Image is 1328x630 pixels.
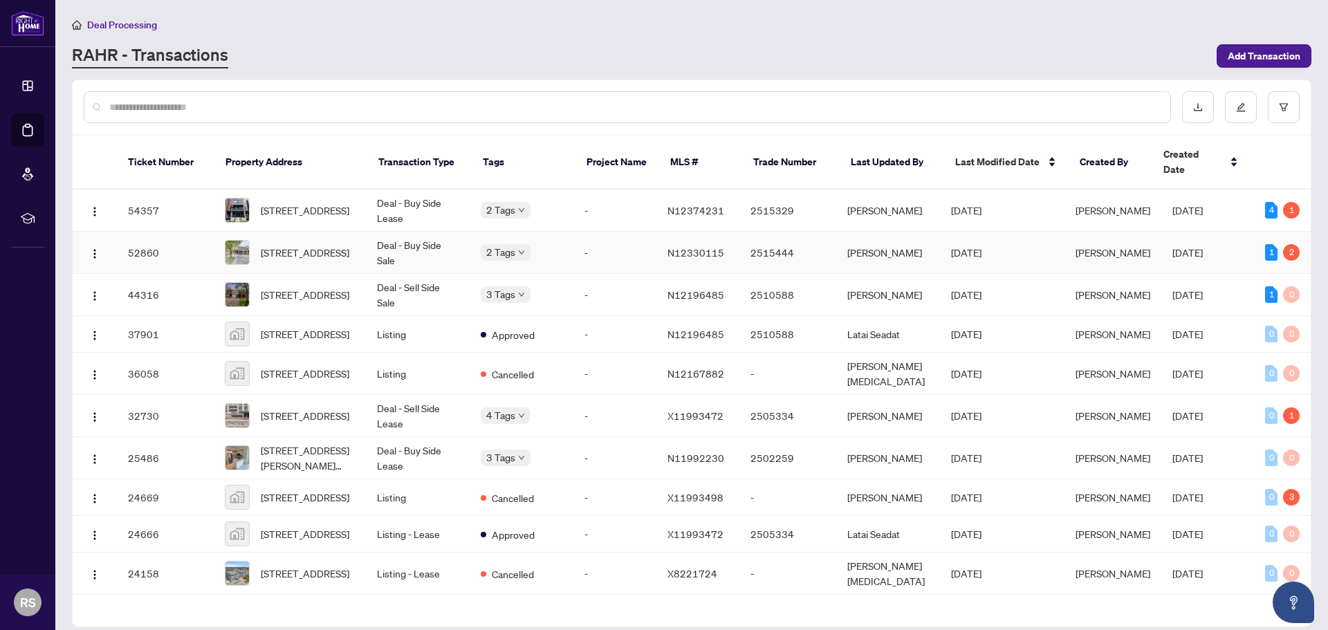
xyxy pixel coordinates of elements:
[72,20,82,30] span: home
[573,553,656,595] td: -
[951,409,981,422] span: [DATE]
[89,330,100,341] img: Logo
[366,516,470,553] td: Listing - Lease
[518,249,525,256] span: down
[492,367,534,382] span: Cancelled
[667,409,723,422] span: X11993472
[573,232,656,274] td: -
[366,437,470,479] td: Deal - Buy Side Lease
[1076,246,1150,259] span: [PERSON_NAME]
[836,437,940,479] td: [PERSON_NAME]
[1283,202,1300,219] div: 1
[366,189,470,232] td: Deal - Buy Side Lease
[951,528,981,540] span: [DATE]
[1279,102,1289,112] span: filter
[739,232,836,274] td: 2515444
[1283,526,1300,542] div: 0
[1265,489,1278,506] div: 0
[951,367,981,380] span: [DATE]
[518,207,525,214] span: down
[1172,528,1203,540] span: [DATE]
[225,404,249,427] img: thumbnail-img
[659,136,743,189] th: MLS #
[72,44,228,68] a: RAHR - Transactions
[84,284,106,306] button: Logo
[1265,526,1278,542] div: 0
[261,490,349,505] span: [STREET_ADDRESS]
[89,569,100,580] img: Logo
[117,437,214,479] td: 25486
[1283,489,1300,506] div: 3
[261,287,349,302] span: [STREET_ADDRESS]
[1265,286,1278,303] div: 1
[667,288,724,301] span: N12196485
[951,204,981,216] span: [DATE]
[1283,565,1300,582] div: 0
[261,326,349,342] span: [STREET_ADDRESS]
[840,136,944,189] th: Last Updated By
[836,274,940,316] td: [PERSON_NAME]
[951,491,981,503] span: [DATE]
[575,136,659,189] th: Project Name
[1236,102,1246,112] span: edit
[20,593,36,612] span: RS
[492,527,535,542] span: Approved
[225,241,249,264] img: thumbnail-img
[84,323,106,345] button: Logo
[1182,91,1214,123] button: download
[1265,326,1278,342] div: 0
[225,322,249,346] img: thumbnail-img
[1076,567,1150,580] span: [PERSON_NAME]
[1283,326,1300,342] div: 0
[89,454,100,465] img: Logo
[117,136,214,189] th: Ticket Number
[739,516,836,553] td: 2505334
[573,395,656,437] td: -
[1076,328,1150,340] span: [PERSON_NAME]
[573,189,656,232] td: -
[1225,91,1257,123] button: edit
[1172,204,1203,216] span: [DATE]
[366,395,470,437] td: Deal - Sell Side Lease
[486,407,515,423] span: 4 Tags
[89,493,100,504] img: Logo
[739,479,836,516] td: -
[1283,286,1300,303] div: 0
[225,283,249,306] img: thumbnail-img
[261,245,349,260] span: [STREET_ADDRESS]
[89,530,100,541] img: Logo
[1228,45,1300,67] span: Add Transaction
[518,412,525,419] span: down
[739,316,836,353] td: 2510588
[739,395,836,437] td: 2505334
[366,274,470,316] td: Deal - Sell Side Sale
[836,395,940,437] td: [PERSON_NAME]
[84,447,106,469] button: Logo
[667,567,717,580] span: X8221724
[573,437,656,479] td: -
[225,446,249,470] img: thumbnail-img
[225,485,249,509] img: thumbnail-img
[366,479,470,516] td: Listing
[261,526,349,541] span: [STREET_ADDRESS]
[836,553,940,595] td: [PERSON_NAME][MEDICAL_DATA]
[1172,367,1203,380] span: [DATE]
[955,154,1040,169] span: Last Modified Date
[366,316,470,353] td: Listing
[261,566,349,581] span: [STREET_ADDRESS]
[951,452,981,464] span: [DATE]
[1172,567,1203,580] span: [DATE]
[84,562,106,584] button: Logo
[739,274,836,316] td: 2510588
[89,411,100,423] img: Logo
[89,206,100,217] img: Logo
[84,362,106,385] button: Logo
[486,202,515,218] span: 2 Tags
[492,327,535,342] span: Approved
[573,353,656,395] td: -
[944,136,1069,189] th: Last Modified Date
[366,553,470,595] td: Listing - Lease
[1076,491,1150,503] span: [PERSON_NAME]
[836,516,940,553] td: Latai Seadat
[1268,91,1300,123] button: filter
